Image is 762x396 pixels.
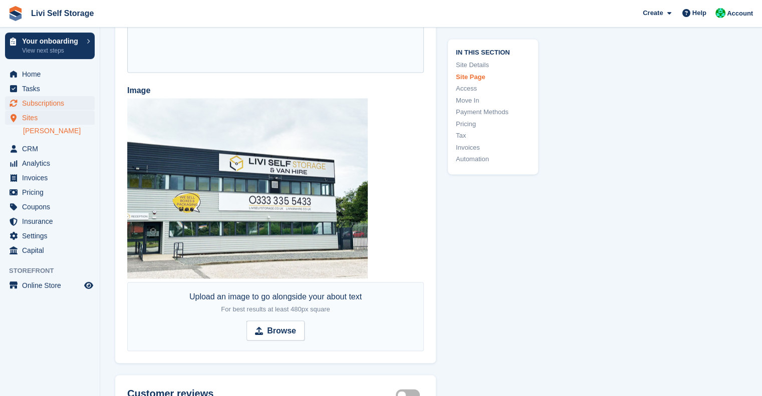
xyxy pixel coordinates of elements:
span: Home [22,67,82,81]
a: menu [5,156,95,170]
span: Capital [22,243,82,257]
div: Upload an image to go alongside your about text [189,290,362,314]
a: menu [5,229,95,243]
span: Online Store [22,278,82,292]
strong: Browse [267,324,296,336]
a: menu [5,111,95,125]
a: menu [5,278,95,292]
a: menu [5,171,95,185]
img: hero-image.jpg [127,98,368,278]
span: Analytics [22,156,82,170]
span: Subscriptions [22,96,82,110]
a: Your onboarding View next steps [5,33,95,59]
a: Livi Self Storage [27,5,98,22]
span: Sites [22,111,82,125]
span: Pricing [22,185,82,199]
a: menu [5,96,95,110]
span: Invoices [22,171,82,185]
input: Browse [246,320,305,340]
a: menu [5,82,95,96]
a: Site Details [456,61,530,71]
a: menu [5,200,95,214]
a: Payment Methods [456,108,530,118]
a: menu [5,243,95,257]
span: CRM [22,142,82,156]
a: Access [456,84,530,94]
span: Coupons [22,200,82,214]
label: Image [127,85,424,97]
a: menu [5,142,95,156]
span: Insurance [22,214,82,228]
p: Your onboarding [22,38,82,45]
a: menu [5,67,95,81]
span: Create [643,8,663,18]
p: View next steps [22,46,82,55]
a: Site Page [456,72,530,82]
a: menu [5,185,95,199]
a: menu [5,214,95,228]
span: Account [727,9,753,19]
a: Invoices [456,143,530,153]
span: Storefront [9,266,100,276]
span: Tasks [22,82,82,96]
span: In this section [456,47,530,57]
a: Tax [456,131,530,141]
a: Move In [456,96,530,106]
label: Storefront show reviews [396,394,424,395]
a: Automation [456,155,530,165]
span: For best results at least 480px square [221,305,330,312]
a: Preview store [83,279,95,291]
img: Joe Robertson [715,8,725,18]
a: Pricing [456,119,530,129]
img: stora-icon-8386f47178a22dfd0bd8f6a31ec36ba5ce8667c1dd55bd0f319d3a0aa187defe.svg [8,6,23,21]
span: Settings [22,229,82,243]
span: Help [692,8,706,18]
a: [PERSON_NAME] [23,126,95,136]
